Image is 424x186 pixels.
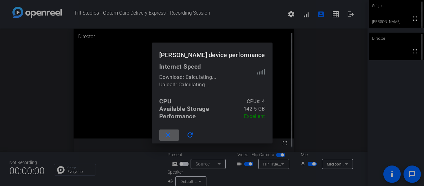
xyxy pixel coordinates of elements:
div: Upload: Calculating... [159,81,257,88]
div: Internet Speed [159,63,265,70]
mat-icon: refresh [186,131,194,139]
div: CPU [159,98,172,105]
div: Performance [159,113,196,120]
div: Excellent [244,113,265,120]
div: Download: Calculating... [159,74,257,81]
h1: [PERSON_NAME] device performance [152,43,273,63]
div: Available Storage [159,105,209,113]
div: CPUs: 4 [247,98,265,105]
div: 142.5 GB [244,105,265,113]
mat-icon: close [164,131,172,139]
